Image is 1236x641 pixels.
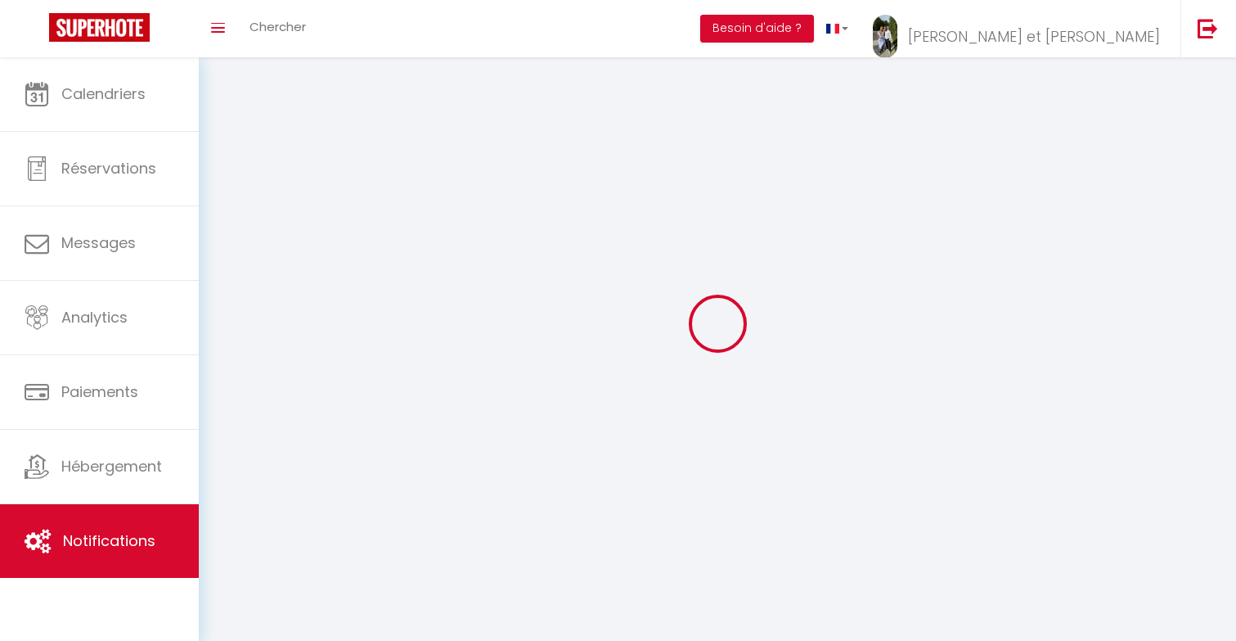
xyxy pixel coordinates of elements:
[1166,567,1224,629] iframe: Chat
[61,307,128,327] span: Analytics
[61,158,156,178] span: Réservations
[908,26,1160,47] span: [PERSON_NAME] et [PERSON_NAME]
[63,530,155,551] span: Notifications
[700,15,814,43] button: Besoin d'aide ?
[61,456,162,476] span: Hébergement
[61,381,138,402] span: Paiements
[61,84,146,104] span: Calendriers
[249,18,306,35] span: Chercher
[873,15,897,58] img: ...
[61,232,136,253] span: Messages
[49,13,150,42] img: Super Booking
[1198,18,1218,38] img: logout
